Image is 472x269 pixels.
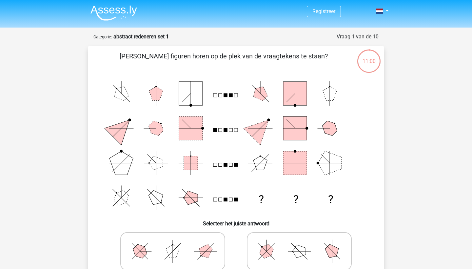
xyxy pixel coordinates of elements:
img: Assessly [90,5,137,21]
p: [PERSON_NAME] figuren horen op de plek van de vraagtekens te staan? [99,51,349,71]
h6: Selecteer het juiste antwoord [99,215,373,227]
text: ? [259,193,264,206]
div: 11:00 [357,49,381,65]
strong: abstract redeneren set 1 [113,33,169,40]
text: ? [328,193,333,206]
div: Vraag 1 van de 10 [337,33,379,41]
a: Registreer [312,8,335,14]
text: ? [293,193,299,206]
small: Categorie: [93,34,112,39]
